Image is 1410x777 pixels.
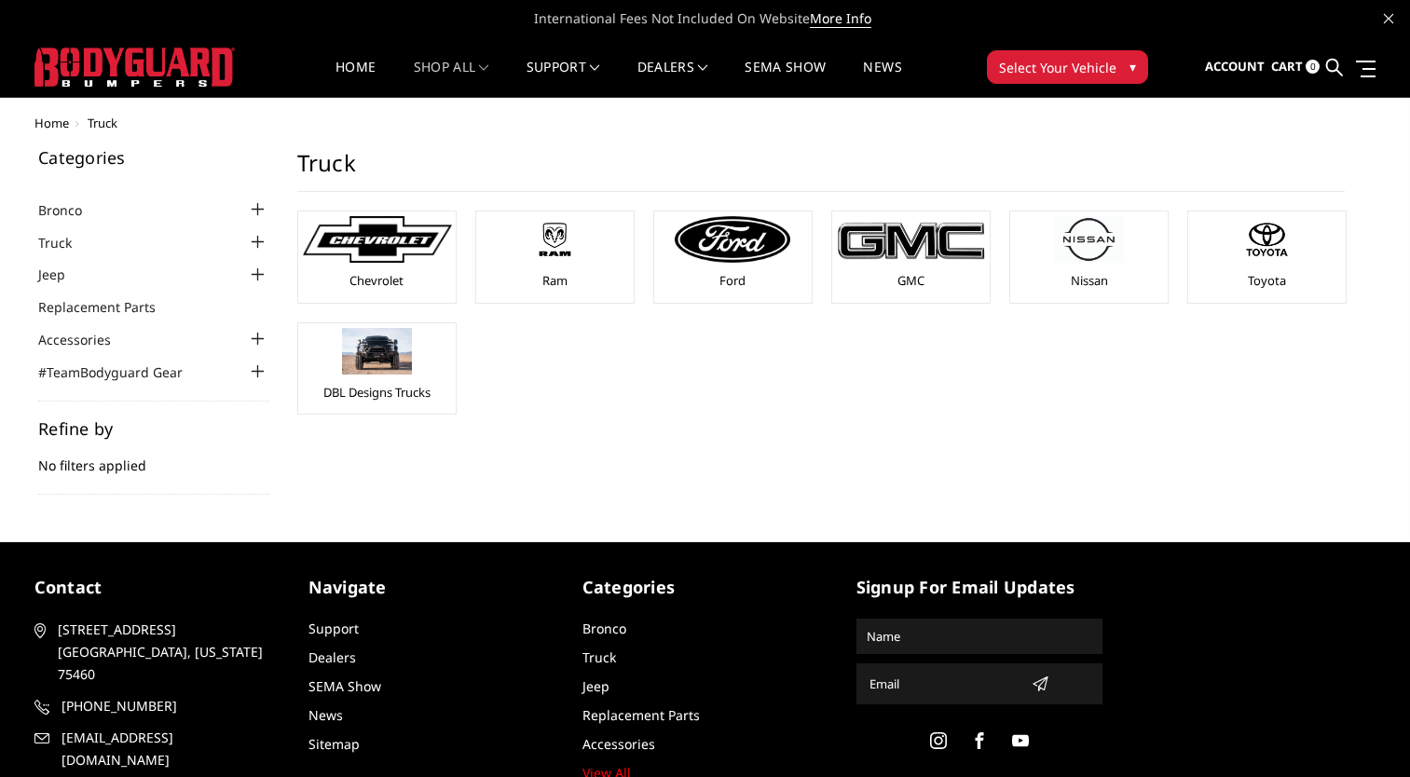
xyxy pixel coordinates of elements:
[38,149,269,166] h5: Categories
[527,61,600,97] a: Support
[542,272,568,289] a: Ram
[987,50,1148,84] button: Select Your Vehicle
[719,272,746,289] a: Ford
[349,272,404,289] a: Chevrolet
[863,61,901,97] a: News
[38,362,206,382] a: #TeamBodyguard Gear
[745,61,826,97] a: SEMA Show
[582,677,609,695] a: Jeep
[38,233,95,252] a: Truck
[62,727,278,771] span: [EMAIL_ADDRESS][DOMAIN_NAME]
[1271,58,1303,75] span: Cart
[1248,272,1286,289] a: Toyota
[34,727,281,771] a: [EMAIL_ADDRESS][DOMAIN_NAME]
[414,61,489,97] a: shop all
[1306,60,1320,74] span: 0
[38,330,134,349] a: Accessories
[637,61,708,97] a: Dealers
[34,575,281,600] h5: contact
[856,575,1102,600] h5: signup for email updates
[582,648,616,666] a: Truck
[38,297,179,317] a: Replacement Parts
[323,384,431,401] a: DBL Designs Trucks
[38,265,89,284] a: Jeep
[308,575,554,600] h5: Navigate
[308,677,381,695] a: SEMA Show
[62,695,278,717] span: [PHONE_NUMBER]
[582,620,626,637] a: Bronco
[335,61,376,97] a: Home
[308,620,359,637] a: Support
[297,149,1345,192] h1: Truck
[1271,42,1320,92] a: Cart 0
[897,272,924,289] a: GMC
[38,200,105,220] a: Bronco
[308,735,360,753] a: Sitemap
[1129,57,1136,76] span: ▾
[308,706,343,724] a: News
[999,58,1116,77] span: Select Your Vehicle
[1205,42,1265,92] a: Account
[34,48,235,87] img: BODYGUARD BUMPERS
[1071,272,1108,289] a: Nissan
[859,621,1100,651] input: Name
[88,115,117,131] span: Truck
[582,735,655,753] a: Accessories
[38,420,269,495] div: No filters applied
[34,695,281,717] a: [PHONE_NUMBER]
[58,619,274,686] span: [STREET_ADDRESS] [GEOGRAPHIC_DATA], [US_STATE] 75460
[582,575,828,600] h5: Categories
[862,669,1024,699] input: Email
[810,9,871,28] a: More Info
[308,648,356,666] a: Dealers
[582,706,700,724] a: Replacement Parts
[38,420,269,437] h5: Refine by
[1205,58,1265,75] span: Account
[34,115,69,131] a: Home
